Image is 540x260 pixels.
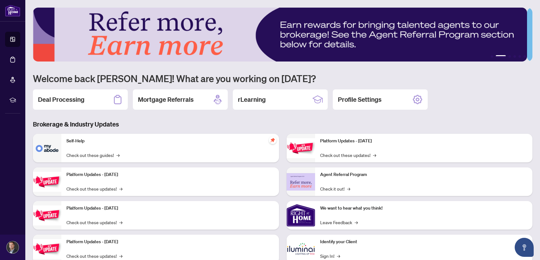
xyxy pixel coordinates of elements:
a: Check out these updates!→ [66,185,122,192]
h3: Brokerage & Industry Updates [33,120,532,129]
a: Leave Feedback→ [320,219,358,226]
button: 2 [496,55,506,58]
span: → [119,185,122,192]
button: Open asap [515,238,534,257]
a: Check out these guides!→ [66,152,120,159]
p: Platform Updates - [DATE] [66,205,274,212]
p: Agent Referral Program [320,171,528,178]
p: Platform Updates - [DATE] [66,171,274,178]
a: Check out these updates!→ [320,152,376,159]
h1: Welcome back [PERSON_NAME]! What are you working on [DATE]? [33,72,532,84]
button: 4 [513,55,516,58]
a: Check out these updates!→ [66,219,122,226]
span: → [337,252,340,259]
button: 5 [518,55,521,58]
img: logo [5,5,20,16]
button: 6 [524,55,526,58]
p: Platform Updates - [DATE] [320,138,528,145]
button: 1 [491,55,493,58]
h2: rLearning [238,95,266,104]
span: → [119,219,122,226]
h2: Mortgage Referrals [138,95,194,104]
img: Platform Updates - July 21, 2025 [33,205,61,225]
button: 3 [508,55,511,58]
span: pushpin [269,136,276,144]
span: → [373,152,376,159]
a: Check out these updates!→ [66,252,122,259]
p: Platform Updates - [DATE] [66,238,274,245]
img: Platform Updates - July 8, 2025 [33,239,61,259]
img: Platform Updates - September 16, 2025 [33,172,61,192]
p: Identify your Client [320,238,528,245]
a: Check it out!→ [320,185,350,192]
span: → [116,152,120,159]
img: We want to hear what you think! [287,201,315,230]
h2: Profile Settings [338,95,382,104]
img: Self-Help [33,134,61,162]
img: Platform Updates - June 23, 2025 [287,138,315,158]
p: We want to hear what you think! [320,205,528,212]
p: Self-Help [66,138,274,145]
a: Sign In!→ [320,252,340,259]
h2: Deal Processing [38,95,84,104]
span: → [347,185,350,192]
span: → [355,219,358,226]
img: Slide 1 [33,8,527,62]
img: Agent Referral Program [287,173,315,191]
img: Profile Icon [7,241,19,253]
span: → [119,252,122,259]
